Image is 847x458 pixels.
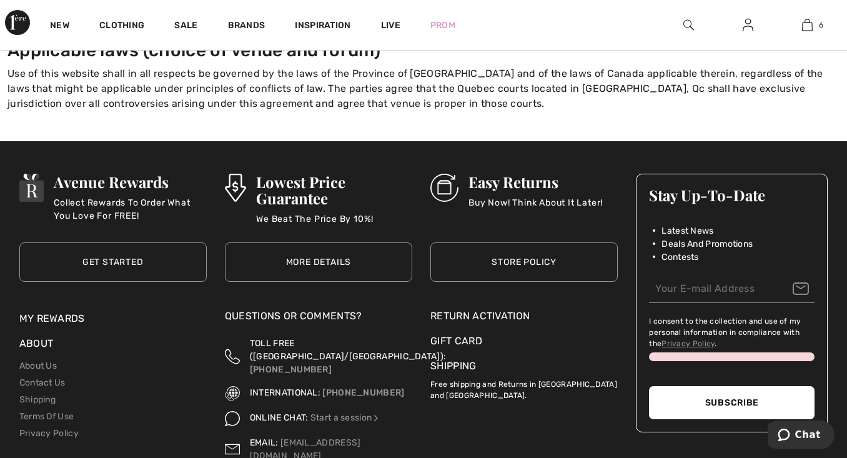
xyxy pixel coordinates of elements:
[250,412,309,423] span: ONLINE CHAT:
[225,337,240,376] img: Toll Free (Canada/US)
[19,428,79,439] a: Privacy Policy
[430,374,618,401] p: Free shipping and Returns in [GEOGRAPHIC_DATA] and [GEOGRAPHIC_DATA].
[649,316,815,349] label: I consent to the collection and use of my personal information in compliance with the .
[19,361,57,371] a: About Us
[430,309,618,324] a: Return Activation
[372,414,380,422] img: Online Chat
[99,20,144,33] a: Clothing
[7,66,840,111] p: Use of this website shall in all respects be governed by the laws of the Province of [GEOGRAPHIC_...
[649,275,815,303] input: Your E-mail Address
[743,17,753,32] img: My Info
[19,411,74,422] a: Terms Of Use
[19,377,66,388] a: Contact Us
[661,251,698,264] span: Contests
[54,174,206,190] h3: Avenue Rewards
[19,174,44,202] img: Avenue Rewards
[661,339,715,348] a: Privacy Policy
[661,237,753,251] span: Deals And Promotions
[19,394,56,405] a: Shipping
[225,411,240,426] img: Online Chat
[225,242,412,282] a: More Details
[174,20,197,33] a: Sale
[468,174,603,190] h3: Easy Returns
[802,17,813,32] img: My Bag
[819,19,823,31] span: 6
[430,242,618,282] a: Store Policy
[310,412,381,423] a: Start a session
[256,212,412,237] p: We Beat The Price By 10%!
[19,312,85,324] a: My Rewards
[322,387,404,398] a: [PHONE_NUMBER]
[19,242,207,282] a: Get Started
[430,174,458,202] img: Easy Returns
[256,174,412,206] h3: Lowest Price Guarantee
[778,17,836,32] a: 6
[649,386,815,419] button: Subscribe
[295,20,350,33] span: Inspiration
[683,17,694,32] img: search the website
[225,386,240,401] img: International
[649,187,815,203] h3: Stay Up-To-Date
[733,17,763,33] a: Sign In
[381,19,400,32] a: Live
[468,196,603,221] p: Buy Now! Think About It Later!
[661,224,713,237] span: Latest News
[19,336,207,357] div: About
[250,437,279,448] span: EMAIL:
[225,309,412,330] div: Questions or Comments?
[250,364,332,375] a: [PHONE_NUMBER]
[250,387,320,398] span: INTERNATIONAL:
[5,10,30,35] img: 1ère Avenue
[250,338,446,362] span: TOLL FREE ([GEOGRAPHIC_DATA]/[GEOGRAPHIC_DATA]):
[54,196,206,221] p: Collect Rewards To Order What You Love For FREE!
[50,20,69,33] a: New
[430,19,455,32] a: Prom
[430,360,476,372] a: Shipping
[225,174,246,202] img: Lowest Price Guarantee
[228,20,265,33] a: Brands
[430,334,618,349] a: Gift Card
[768,421,835,452] iframe: Opens a widget where you can chat to one of our agents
